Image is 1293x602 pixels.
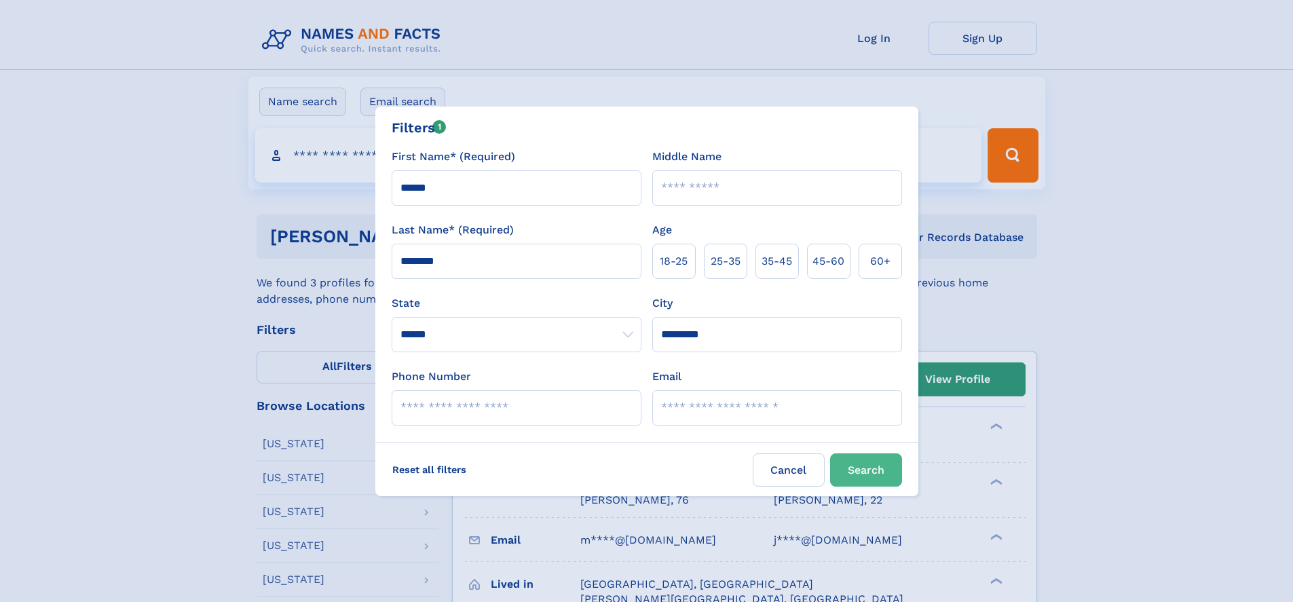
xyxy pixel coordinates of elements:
span: 45‑60 [812,253,844,269]
label: Reset all filters [383,453,475,486]
span: 60+ [870,253,891,269]
label: Middle Name [652,149,722,165]
label: Email [652,369,681,385]
label: State [392,295,641,312]
span: 35‑45 [762,253,792,269]
div: Filters [392,117,447,138]
span: 25‑35 [711,253,741,269]
button: Search [830,453,902,487]
label: Cancel [753,453,825,487]
label: Last Name* (Required) [392,222,514,238]
label: Age [652,222,672,238]
label: First Name* (Required) [392,149,515,165]
label: City [652,295,673,312]
span: 18‑25 [660,253,688,269]
label: Phone Number [392,369,471,385]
